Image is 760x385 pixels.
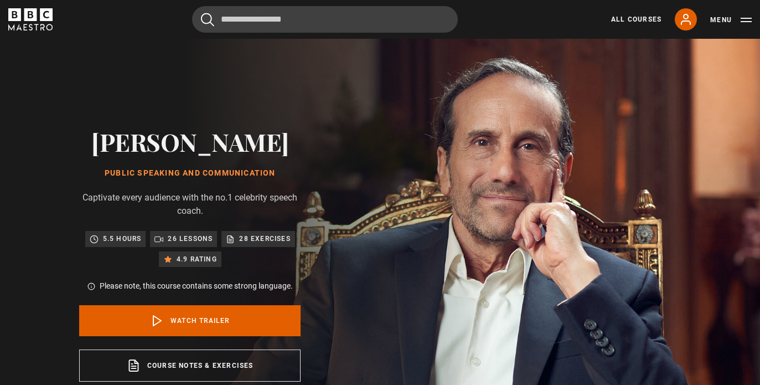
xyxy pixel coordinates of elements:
svg: BBC Maestro [8,8,53,30]
p: 26 lessons [168,233,213,244]
a: All Courses [611,14,661,24]
button: Submit the search query [201,13,214,27]
a: Watch Trailer [79,305,301,336]
p: Captivate every audience with the no.1 celebrity speech coach. [79,191,301,218]
p: Please note, this course contains some strong language. [100,280,293,292]
button: Toggle navigation [710,14,752,25]
p: 28 exercises [239,233,290,244]
input: Search [192,6,458,33]
a: Course notes & exercises [79,350,301,382]
h2: [PERSON_NAME] [79,127,301,156]
p: 4.9 rating [177,254,217,265]
h1: Public Speaking and Communication [79,169,301,178]
p: 5.5 hours [103,233,142,244]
